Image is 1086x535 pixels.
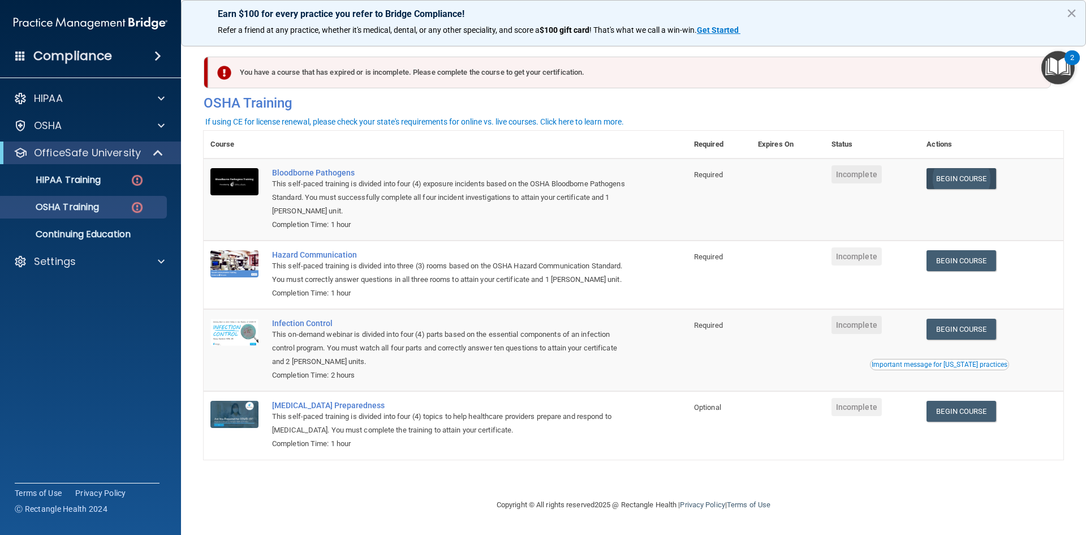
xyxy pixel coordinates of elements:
[926,168,996,189] a: Begin Course
[697,25,740,35] a: Get Started
[205,118,624,126] div: If using CE for license renewal, please check your state's requirements for online vs. live cours...
[694,403,721,412] span: Optional
[272,168,631,177] a: Bloodborne Pathogens
[872,361,1007,368] div: Important message for [US_STATE] practices
[831,247,882,266] span: Incomplete
[1070,58,1074,72] div: 2
[697,25,739,35] strong: Get Started
[14,255,165,268] a: Settings
[272,259,631,286] div: This self-paced training is divided into three (3) rooms based on the OSHA Hazard Communication S...
[831,316,882,334] span: Incomplete
[34,255,76,268] p: Settings
[272,218,631,232] div: Completion Time: 1 hour
[272,328,631,369] div: This on-demand webinar is divided into four (4) parts based on the essential components of an inf...
[14,119,165,132] a: OSHA
[7,174,101,186] p: HIPAA Training
[687,131,751,159] th: Required
[204,131,265,159] th: Course
[217,66,231,80] img: exclamation-circle-solid-danger.72ef9ffc.png
[540,25,589,35] strong: $100 gift card
[727,500,770,509] a: Terms of Use
[14,12,167,35] img: PMB logo
[14,146,164,160] a: OfficeSafe University
[208,57,1051,88] div: You have a course that has expired or is incomplete. Please complete the course to get your certi...
[272,286,631,300] div: Completion Time: 1 hour
[272,319,631,328] a: Infection Control
[272,177,631,218] div: This self-paced training is divided into four (4) exposure incidents based on the OSHA Bloodborne...
[694,252,723,261] span: Required
[926,319,996,340] a: Begin Course
[926,250,996,271] a: Begin Course
[15,487,62,499] a: Terms of Use
[7,229,162,240] p: Continuing Education
[14,92,165,105] a: HIPAA
[7,202,99,213] p: OSHA Training
[272,250,631,259] a: Hazard Communication
[204,95,1063,111] h4: OSHA Training
[272,401,631,410] a: [MEDICAL_DATA] Preparedness
[694,170,723,179] span: Required
[1066,4,1077,22] button: Close
[926,401,996,422] a: Begin Course
[218,25,540,35] span: Refer a friend at any practice, whether it's medical, dental, or any other speciality, and score a
[1041,51,1075,84] button: Open Resource Center, 2 new notifications
[825,131,920,159] th: Status
[130,173,144,187] img: danger-circle.6113f641.png
[34,146,141,160] p: OfficeSafe University
[33,48,112,64] h4: Compliance
[130,200,144,215] img: danger-circle.6113f641.png
[427,487,840,523] div: Copyright © All rights reserved 2025 @ Rectangle Health | |
[751,131,825,159] th: Expires On
[694,321,723,329] span: Required
[15,503,107,515] span: Ⓒ Rectangle Health 2024
[272,410,631,437] div: This self-paced training is divided into four (4) topics to help healthcare providers prepare and...
[272,437,631,451] div: Completion Time: 1 hour
[920,131,1063,159] th: Actions
[589,25,697,35] span: ! That's what we call a win-win.
[272,369,631,382] div: Completion Time: 2 hours
[34,92,63,105] p: HIPAA
[34,119,62,132] p: OSHA
[680,500,725,509] a: Privacy Policy
[831,165,882,183] span: Incomplete
[831,398,882,416] span: Incomplete
[204,116,626,127] button: If using CE for license renewal, please check your state's requirements for online vs. live cours...
[75,487,126,499] a: Privacy Policy
[218,8,1049,19] p: Earn $100 for every practice you refer to Bridge Compliance!
[870,359,1009,370] button: Read this if you are a dental practitioner in the state of CA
